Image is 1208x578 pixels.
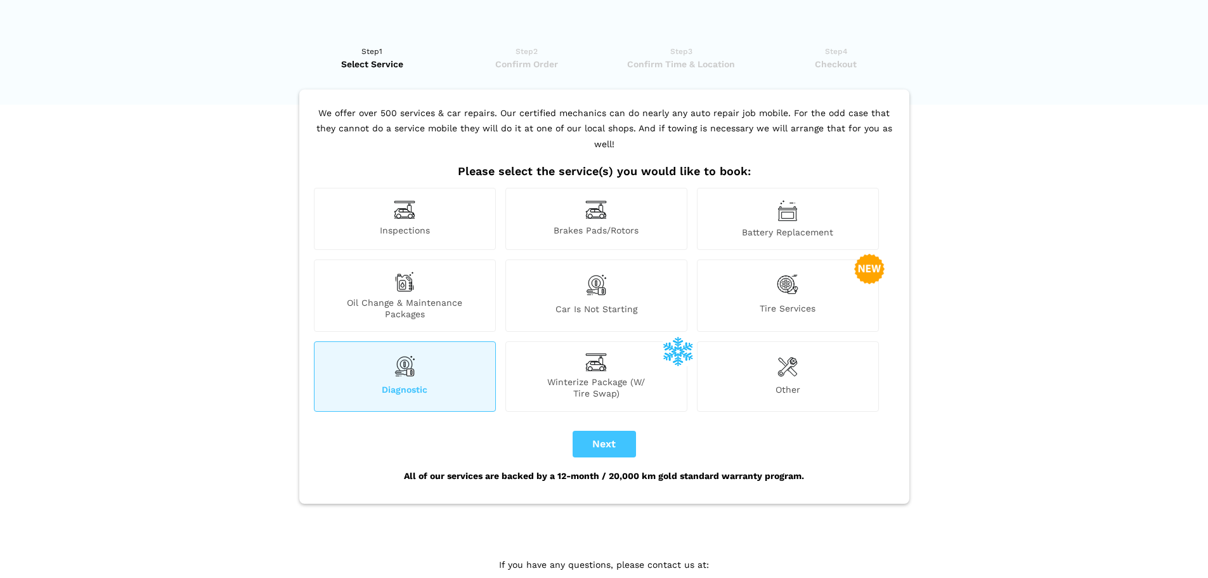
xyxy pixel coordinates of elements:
[453,58,600,70] span: Confirm Order
[311,164,898,178] h2: Please select the service(s) you would like to book:
[663,336,693,366] img: winterize-icon_1.png
[506,376,687,399] span: Winterize Package (W/ Tire Swap)
[573,431,636,457] button: Next
[299,58,446,70] span: Select Service
[315,297,495,320] span: Oil Change & Maintenance Packages
[506,225,687,238] span: Brakes Pads/Rotors
[763,58,909,70] span: Checkout
[311,105,898,165] p: We offer over 500 services & car repairs. Our certified mechanics can do nearly any auto repair j...
[299,45,446,70] a: Step1
[698,303,878,320] span: Tire Services
[763,45,909,70] a: Step4
[506,303,687,320] span: Car is not starting
[405,558,804,572] p: If you have any questions, please contact us at:
[854,254,885,284] img: new-badge-2-48.png
[608,45,755,70] a: Step3
[315,225,495,238] span: Inspections
[608,58,755,70] span: Confirm Time & Location
[698,227,878,238] span: Battery Replacement
[453,45,600,70] a: Step2
[315,384,495,399] span: Diagnostic
[698,384,878,399] span: Other
[311,457,898,494] div: All of our services are backed by a 12-month / 20,000 km gold standard warranty program.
